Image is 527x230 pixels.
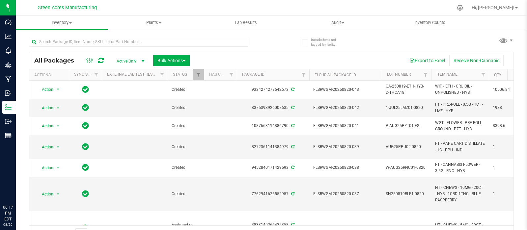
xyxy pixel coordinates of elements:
[38,5,97,11] span: Green Acres Manufacturing
[204,69,237,81] th: Has COA
[236,191,310,197] div: 7762941626552957
[313,144,378,150] span: FLSRWGM-20250820-039
[290,192,294,196] span: Sync from Compliance System
[54,142,62,152] span: select
[172,144,200,150] span: Created
[493,144,518,150] span: 1
[36,190,54,199] span: Action
[29,37,248,47] input: Search Package ID, Item Name, SKU, Lot or Part Number...
[313,123,378,129] span: FLSRWGM-20250820-041
[236,144,310,150] div: 8272361141384979
[54,103,62,113] span: select
[386,123,427,129] span: P-AUG25PZT01-FS
[435,185,485,204] span: HT - CHEWS - 10MG - 20CT - HYB - 1CBD-1THC - BLUE RASPBERRY
[172,191,200,197] span: Created
[456,5,464,11] div: Manage settings
[36,142,54,152] span: Action
[172,105,200,111] span: Created
[405,55,449,66] button: Export to Excel
[478,69,489,80] a: Filter
[236,123,310,129] div: 1087663114886790
[298,69,309,80] a: Filter
[313,87,378,93] span: FLSRWGM-20250820-043
[36,121,54,131] span: Action
[292,20,383,26] span: Audit
[313,191,378,197] span: FLSRWGM-20250820-037
[172,123,200,129] span: Created
[108,16,200,30] a: Plants
[242,72,264,77] a: Package ID
[5,90,12,96] inline-svg: Inbound
[449,55,504,66] button: Receive Non-Cannabis
[387,72,411,77] a: Lot Number
[292,16,384,30] a: Audit
[290,165,294,170] span: Sync from Compliance System
[54,163,62,172] span: select
[5,33,12,40] inline-svg: Analytics
[5,62,12,68] inline-svg: Grow
[173,72,187,77] a: Status
[54,121,62,131] span: select
[386,165,427,171] span: W-AUG25RNC01-0820
[494,73,501,77] a: Qty
[236,105,310,111] div: 8375393926007635
[82,121,89,130] span: In Sync
[386,144,427,150] span: AUG25PPU02-0820
[82,103,89,112] span: In Sync
[435,83,485,96] span: WIP - ETH - CRU OIL - UNPOLISHED - HYB
[172,87,200,93] span: Created
[290,144,294,149] span: Sync from Compliance System
[200,16,292,30] a: Lab Results
[5,132,12,139] inline-svg: Reports
[5,104,12,111] inline-svg: Inventory
[82,189,89,198] span: In Sync
[290,105,294,110] span: Sync from Compliance System
[435,141,485,153] span: FT - VAPE CART DISTILLATE - 1G - PPU - IND
[36,103,54,113] span: Action
[420,69,431,80] a: Filter
[493,87,518,93] span: 10506.84
[315,73,356,77] a: Flourish Package ID
[16,16,108,30] a: Inventory
[54,190,62,199] span: select
[3,204,13,222] p: 06:17 PM EDT
[107,72,159,77] a: External Lab Test Result
[157,69,168,80] a: Filter
[74,72,99,77] a: Sync Status
[236,87,310,93] div: 9334274278642673
[5,19,12,26] inline-svg: Dashboard
[386,105,427,111] span: 1-JUL25LMZ01-0820
[108,20,199,26] span: Plants
[91,69,102,80] a: Filter
[493,123,518,129] span: 8398.6
[435,120,485,132] span: WGT - FLOWER - PRE-ROLL GROUND - PZT - HYB
[16,20,108,26] span: Inventory
[313,165,378,171] span: FLSRWGM-20250820-038
[226,20,266,26] span: Lab Results
[290,123,294,128] span: Sync from Compliance System
[226,69,237,80] a: Filter
[34,57,81,64] span: All Packages
[493,165,518,171] span: 1
[384,16,476,30] a: Inventory Counts
[36,85,54,94] span: Action
[386,191,427,197] span: SN250819BLR1-0820
[405,20,454,26] span: Inventory Counts
[290,222,294,227] span: Sync from Compliance System
[313,105,378,111] span: FLSRWGM-20250820-042
[54,85,62,94] span: select
[153,55,190,66] button: Bulk Actions
[290,87,294,92] span: Sync from Compliance System
[436,72,458,77] a: Item Name
[493,105,518,111] span: 1988
[5,47,12,54] inline-svg: Monitoring
[82,142,89,151] span: In Sync
[472,5,514,10] span: Hi, [PERSON_NAME]!
[435,162,485,174] span: FT - CANNABIS FLOWER - 3.5G - RNC - HYB
[193,69,204,80] a: Filter
[493,191,518,197] span: 1
[236,165,310,171] div: 9452840171429593
[82,85,89,94] span: In Sync
[386,83,427,96] span: GA-250819-ETH-HYB-D-THCA18
[7,177,26,197] iframe: Resource center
